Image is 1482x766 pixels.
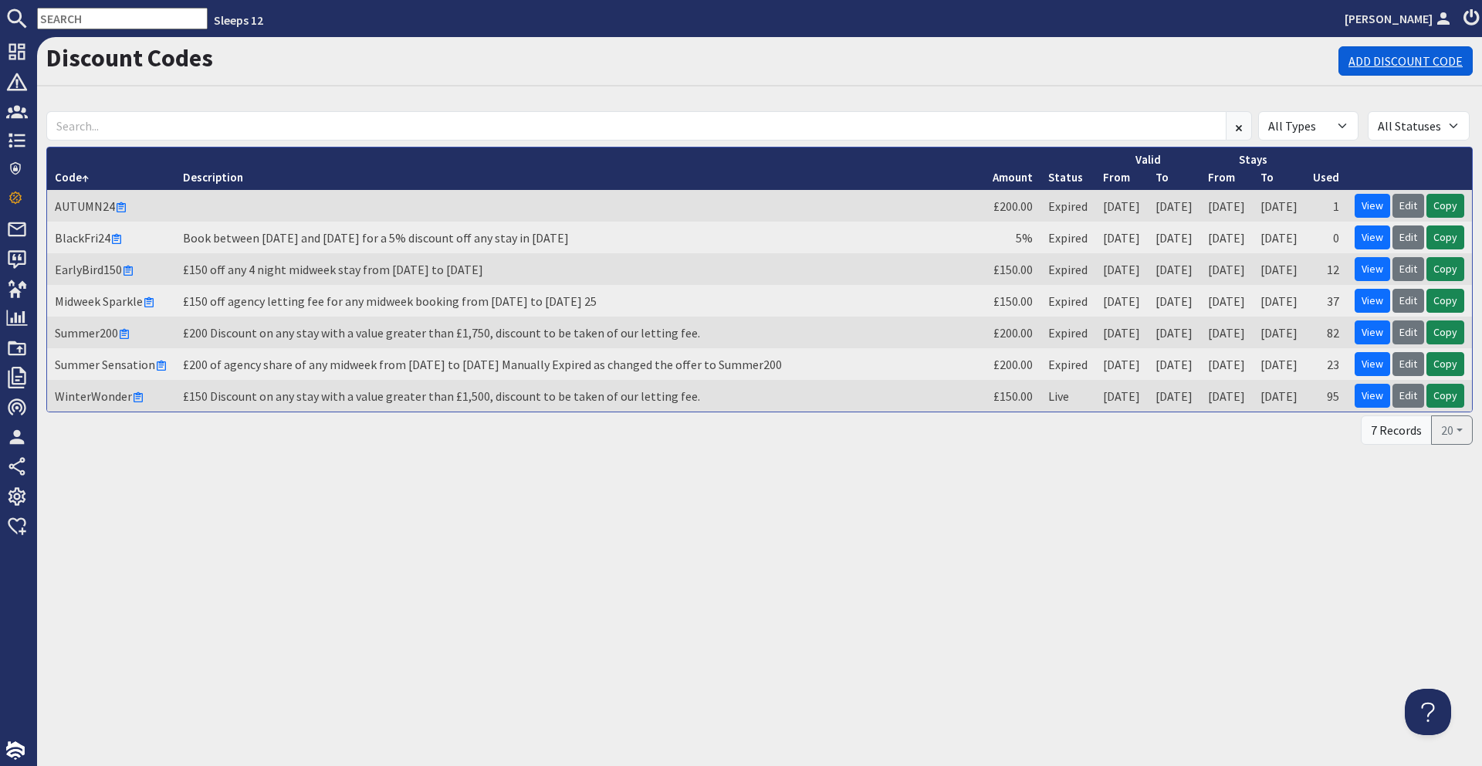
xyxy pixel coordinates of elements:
[1200,222,1253,253] td: [DATE]
[1148,380,1200,412] td: [DATE]
[175,380,985,412] td: £150 Discount on any stay with a value greater than £1,500, discount to be taken of our letting fee.
[1405,689,1451,735] iframe: Toggle Customer Support
[1103,170,1130,185] a: From
[1392,225,1424,249] a: Edit
[1305,285,1347,317] td: 37
[47,317,175,348] td: Summer200
[985,380,1040,412] td: £150.00
[1305,253,1347,285] td: 12
[1040,380,1095,412] td: Live
[1426,384,1464,408] a: Copy
[993,170,1033,185] a: Amount
[46,111,1227,141] input: Search...
[1200,380,1253,412] td: [DATE]
[985,317,1040,348] td: £200.00
[1148,317,1200,348] td: [DATE]
[1253,222,1305,253] td: [DATE]
[1253,253,1305,285] td: [DATE]
[1200,253,1253,285] td: [DATE]
[1253,348,1305,380] td: [DATE]
[1426,257,1464,281] a: Copy
[1253,317,1305,348] td: [DATE]
[1200,190,1253,222] td: [DATE]
[1305,317,1347,348] td: 82
[47,348,175,380] td: Summer Sensation
[985,348,1040,380] td: £200.00
[985,253,1040,285] td: £150.00
[1148,285,1200,317] td: [DATE]
[1040,317,1095,348] td: Expired
[1095,190,1148,222] td: [DATE]
[175,169,985,191] th: Description
[175,317,985,348] td: £200 Discount on any stay with a value greater than £1,750, discount to be taken of our letting fee.
[1355,352,1390,376] a: View
[1345,9,1454,28] a: [PERSON_NAME]
[1355,257,1390,281] a: View
[1426,320,1464,344] a: Copy
[985,222,1040,253] td: 5%
[1148,222,1200,253] td: [DATE]
[47,380,175,412] td: WinterWonder
[1095,222,1148,253] td: [DATE]
[37,8,208,29] input: SEARCH
[1392,352,1424,376] a: Edit
[1392,194,1424,218] a: Edit
[1392,257,1424,281] a: Edit
[46,42,213,73] a: Discount Codes
[55,170,89,185] a: Code
[175,285,985,317] td: £150 off agency letting fee for any midweek booking from [DATE] to [DATE] 25
[175,253,985,285] td: £150 off any 4 night midweek stay from [DATE] to [DATE]
[1260,170,1274,185] a: To
[1355,320,1390,344] a: View
[1392,320,1424,344] a: Edit
[1338,46,1473,76] a: Add Discount Code
[1426,289,1464,313] a: Copy
[1048,170,1083,185] a: Status
[1313,170,1339,185] a: Used
[175,222,985,253] td: Book between [DATE] and [DATE] for a 5% discount off any stay in [DATE]
[1200,348,1253,380] td: [DATE]
[47,190,175,222] td: AUTUMN24
[214,12,263,28] a: Sleeps 12
[1040,285,1095,317] td: Expired
[1208,170,1235,185] a: From
[1253,190,1305,222] td: [DATE]
[1148,253,1200,285] td: [DATE]
[6,741,25,760] img: staytech_i_w-64f4e8e9ee0a9c174fd5317b4b171b261742d2d393467e5bdba4413f4f884c10.svg
[1253,380,1305,412] td: [DATE]
[1040,348,1095,380] td: Expired
[1305,380,1347,412] td: 95
[1155,170,1169,185] a: To
[1392,384,1424,408] a: Edit
[1392,289,1424,313] a: Edit
[47,222,175,253] td: BlackFri24
[1426,352,1464,376] a: Copy
[1095,317,1148,348] td: [DATE]
[1095,253,1148,285] td: [DATE]
[1040,222,1095,253] td: Expired
[1355,289,1390,313] a: View
[1095,147,1200,169] th: Valid
[47,285,175,317] td: Midweek Sparkle
[1305,348,1347,380] td: 23
[1095,380,1148,412] td: [DATE]
[1040,190,1095,222] td: Expired
[47,253,175,285] td: EarlyBird150
[1095,348,1148,380] td: [DATE]
[1148,190,1200,222] td: [DATE]
[1200,317,1253,348] td: [DATE]
[1361,415,1432,445] div: 7 Records
[985,285,1040,317] td: £150.00
[1305,190,1347,222] td: 1
[1040,253,1095,285] td: Expired
[1095,285,1148,317] td: [DATE]
[1355,225,1390,249] a: View
[1148,348,1200,380] td: [DATE]
[1200,147,1305,169] th: Stays
[1253,285,1305,317] td: [DATE]
[1431,415,1473,445] button: 20
[1426,194,1464,218] a: Copy
[175,348,985,380] td: £200 of agency share of any midweek from [DATE] to [DATE] Manually Expired as changed the offer t...
[1305,222,1347,253] td: 0
[1426,225,1464,249] a: Copy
